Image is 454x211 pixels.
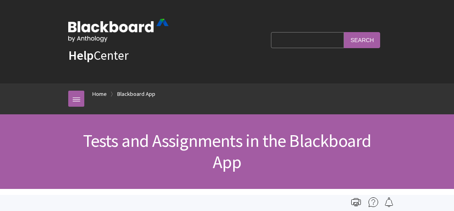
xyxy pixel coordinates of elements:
[83,130,371,173] span: Tests and Assignments in the Blackboard App
[368,197,378,207] img: More help
[351,197,361,207] img: Print
[92,89,107,99] a: Home
[384,197,394,207] img: Follow this page
[344,32,380,48] input: Search
[68,47,94,63] strong: Help
[68,19,169,42] img: Blackboard by Anthology
[68,47,128,63] a: HelpCenter
[117,89,155,99] a: Blackboard App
